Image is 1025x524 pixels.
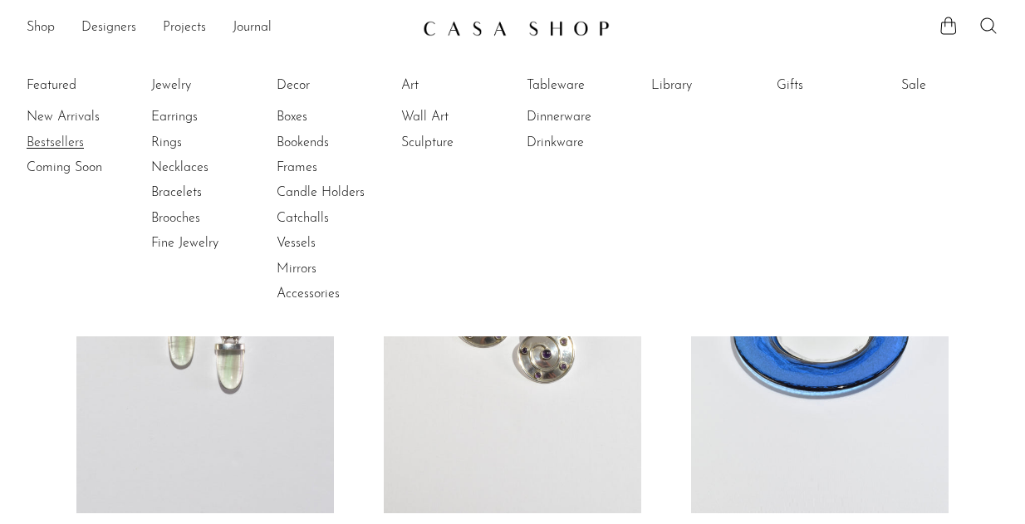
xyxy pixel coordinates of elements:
[27,105,151,180] ul: Featured
[277,159,401,177] a: Frames
[151,234,276,252] a: Fine Jewelry
[163,17,206,39] a: Projects
[151,134,276,152] a: Rings
[401,134,526,152] a: Sculpture
[527,134,651,152] a: Drinkware
[277,209,401,228] a: Catchalls
[27,134,151,152] a: Bestsellers
[277,260,401,278] a: Mirrors
[151,73,276,257] ul: Jewelry
[151,159,276,177] a: Necklaces
[233,17,272,39] a: Journal
[777,76,901,95] a: Gifts
[27,159,151,177] a: Coming Soon
[277,134,401,152] a: Bookends
[151,209,276,228] a: Brooches
[651,73,776,105] ul: Library
[151,108,276,126] a: Earrings
[401,76,526,95] a: Art
[277,76,401,95] a: Decor
[277,184,401,202] a: Candle Holders
[777,73,901,105] ul: Gifts
[151,76,276,95] a: Jewelry
[527,76,651,95] a: Tableware
[81,17,136,39] a: Designers
[401,108,526,126] a: Wall Art
[401,73,526,155] ul: Art
[277,108,401,126] a: Boxes
[27,14,410,42] ul: NEW HEADER MENU
[27,17,55,39] a: Shop
[27,108,151,126] a: New Arrivals
[527,108,651,126] a: Dinnerware
[527,73,651,155] ul: Tableware
[151,184,276,202] a: Bracelets
[277,285,401,303] a: Accessories
[27,14,410,42] nav: Desktop navigation
[651,76,776,95] a: Library
[277,73,401,307] ul: Decor
[277,234,401,252] a: Vessels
